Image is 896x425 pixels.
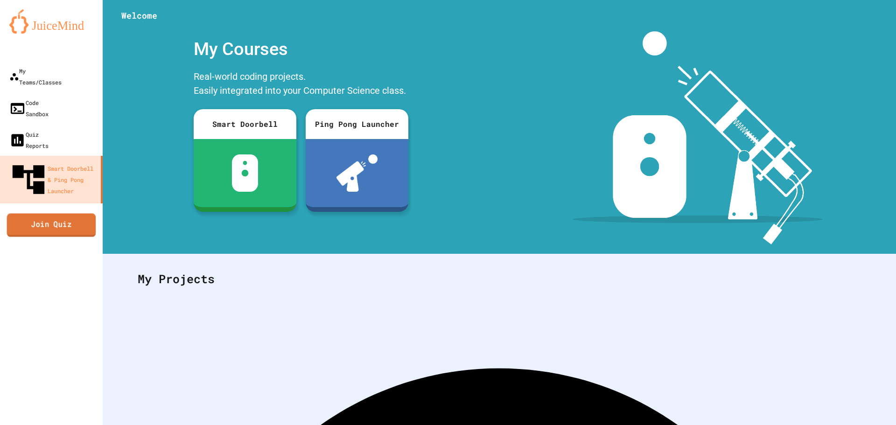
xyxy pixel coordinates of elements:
img: banner-image-my-projects.png [573,31,823,244]
img: ppl-with-ball.png [336,154,378,192]
div: Real-world coding projects. Easily integrated into your Computer Science class. [189,67,413,102]
div: Smart Doorbell [194,109,296,139]
div: Smart Doorbell & Ping Pong Launcher [9,160,97,199]
img: sdb-white.svg [232,154,259,192]
div: Code Sandbox [9,97,49,119]
div: Ping Pong Launcher [306,109,408,139]
a: Join Quiz [7,213,96,237]
div: My Projects [128,261,870,297]
div: My Teams/Classes [9,65,62,88]
div: Quiz Reports [9,129,49,151]
div: My Courses [189,31,413,67]
img: logo-orange.svg [9,9,93,34]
